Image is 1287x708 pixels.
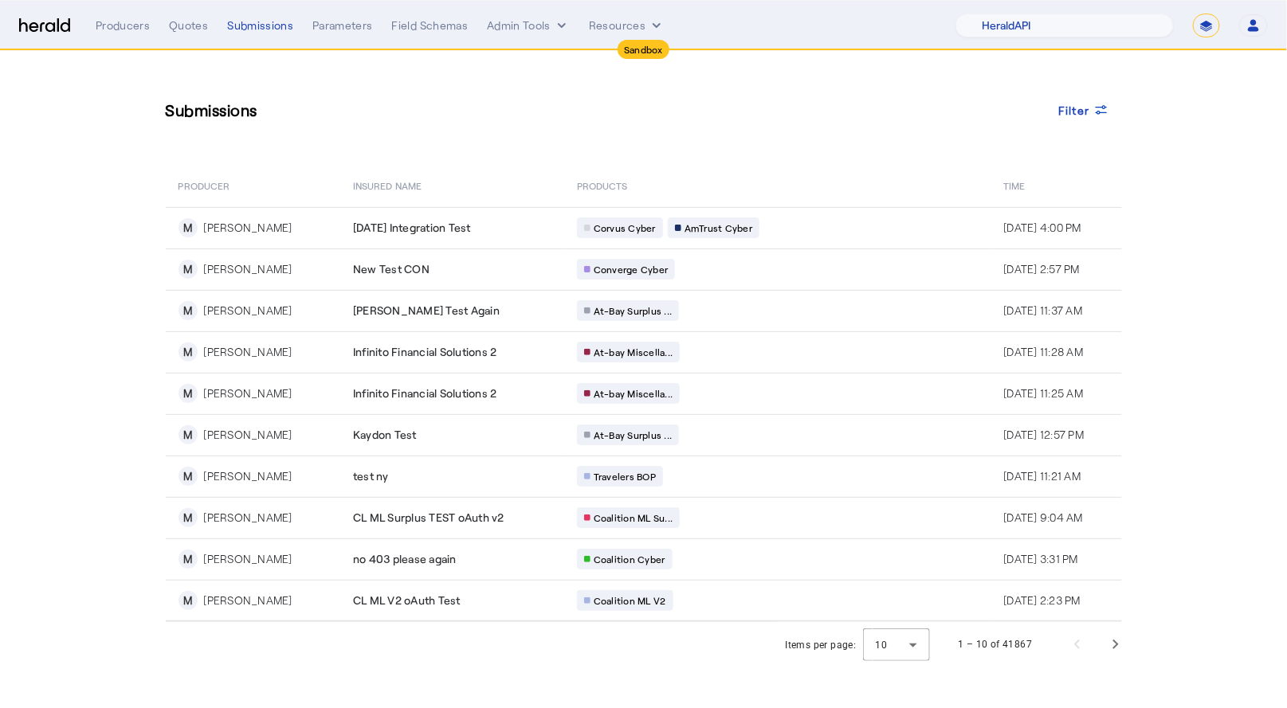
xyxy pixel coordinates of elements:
[179,550,198,569] div: M
[392,18,469,33] div: Field Schemas
[179,260,198,279] div: M
[96,18,150,33] div: Producers
[353,344,497,360] span: Infinito Financial Solutions 2
[618,40,669,59] div: Sandbox
[179,342,198,362] div: M
[1004,593,1081,607] span: [DATE] 2:23 PM
[1097,625,1135,663] button: Next page
[594,470,656,483] span: Travelers BOP
[204,468,292,484] div: [PERSON_NAME]
[1004,510,1084,524] span: [DATE] 9:04 AM
[179,508,198,527] div: M
[204,551,292,567] div: [PERSON_NAME]
[227,18,293,33] div: Submissions
[353,177,422,193] span: Insured Name
[169,18,208,33] div: Quotes
[204,510,292,526] div: [PERSON_NAME]
[353,427,417,443] span: Kaydon Test
[594,553,665,565] span: Coalition Cyber
[786,637,857,653] div: Items per page:
[179,591,198,610] div: M
[959,636,1033,652] div: 1 – 10 of 41867
[594,387,673,400] span: At-bay Miscella...
[19,18,70,33] img: Herald Logo
[353,468,389,484] span: test ny
[204,385,292,401] div: [PERSON_NAME]
[179,177,230,193] span: PRODUCER
[594,263,669,276] span: Converge Cyber
[1004,428,1085,441] span: [DATE] 12:57 PM
[204,261,292,277] div: [PERSON_NAME]
[353,303,500,319] span: [PERSON_NAME] Test Again
[1004,345,1084,358] span: [DATE] 11:28 AM
[1004,177,1026,193] span: Time
[353,261,430,277] span: New Test CON
[204,593,292,608] div: [PERSON_NAME]
[1004,221,1082,234] span: [DATE] 4:00 PM
[204,344,292,360] div: [PERSON_NAME]
[1004,303,1083,317] span: [DATE] 11:37 AM
[353,510,504,526] span: CL ML Surplus TEST oAuth v2
[594,594,666,607] span: Coalition ML V2
[1046,96,1122,124] button: Filter
[1004,552,1079,565] span: [DATE] 3:31 PM
[594,221,656,234] span: Corvus Cyber
[353,551,457,567] span: no 403 please again
[1058,102,1090,119] span: Filter
[179,425,198,444] div: M
[179,301,198,320] div: M
[353,220,471,236] span: [DATE] Integration Test
[179,384,198,403] div: M
[1004,262,1081,276] span: [DATE] 2:57 PM
[204,303,292,319] div: [PERSON_NAME]
[353,593,461,608] span: CL ML V2 oAuth Test
[179,467,198,486] div: M
[204,220,292,236] div: [PERSON_NAME]
[179,218,198,237] div: M
[577,177,628,193] span: PRODUCTS
[166,99,258,121] h3: Submissions
[353,385,497,401] span: Infinito Financial Solutions 2
[594,428,673,441] span: At-Bay Surplus ...
[204,427,292,443] div: [PERSON_NAME]
[685,221,752,234] span: AmTrust Cyber
[589,18,665,33] button: Resources dropdown menu
[487,18,570,33] button: internal dropdown menu
[1004,469,1081,483] span: [DATE] 11:21 AM
[594,346,673,358] span: At-bay Miscella...
[594,511,673,524] span: Coalition ML Su...
[1004,386,1084,400] span: [DATE] 11:25 AM
[166,162,1122,622] table: Table view of all submissions by your platform
[312,18,373,33] div: Parameters
[594,304,673,317] span: At-Bay Surplus ...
